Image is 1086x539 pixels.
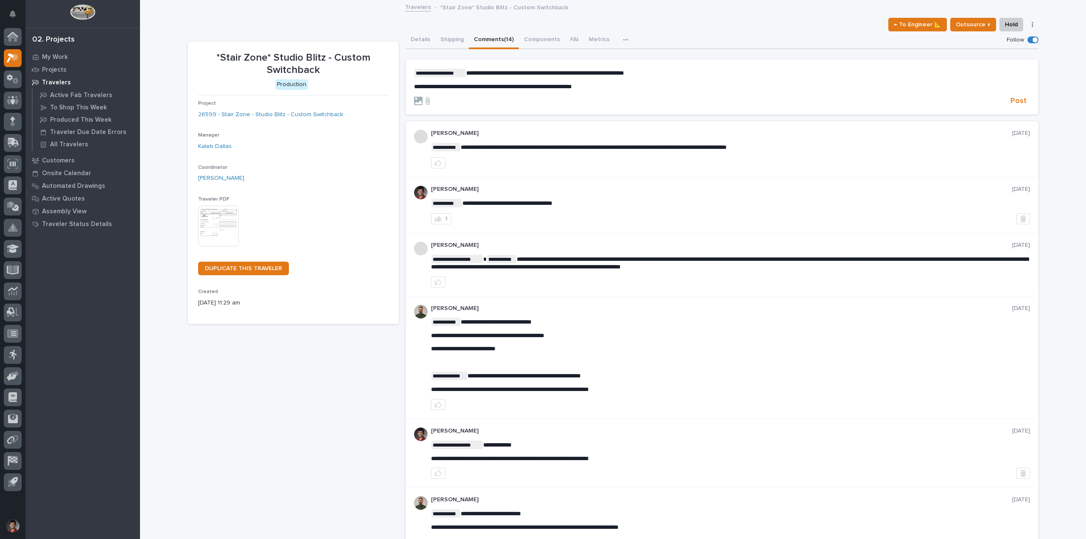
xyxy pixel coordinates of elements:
[32,35,75,45] div: 02. Projects
[205,265,282,271] span: DUPLICATE THIS TRAVELER
[431,186,1012,193] p: [PERSON_NAME]
[33,138,140,150] a: All Travelers
[431,276,445,288] button: like this post
[431,213,451,224] button: 1
[33,114,140,126] a: Produced This Week
[431,468,445,479] button: like this post
[42,170,91,177] p: Onsite Calendar
[956,20,991,30] span: Outsource ↑
[198,165,227,170] span: Coordinator
[198,101,216,106] span: Project
[42,208,87,215] p: Assembly View
[198,142,232,151] a: Kaleb Dallas
[42,79,71,87] p: Travelers
[25,192,140,205] a: Active Quotes
[198,289,218,294] span: Created
[42,66,67,74] p: Projects
[888,18,947,31] button: ← To Engineer 📐
[519,31,565,49] button: Components
[435,31,469,49] button: Shipping
[414,427,428,441] img: ROij9lOReuV7WqYxWfnW
[1016,213,1030,224] button: Delete post
[469,31,519,49] button: Comments (14)
[42,157,75,165] p: Customers
[198,133,219,138] span: Manager
[414,186,428,199] img: ROij9lOReuV7WqYxWfnW
[1012,427,1030,435] p: [DATE]
[198,299,389,307] p: [DATE] 11:29 am
[405,2,431,11] a: Travelers
[25,50,140,63] a: My Work
[42,182,105,190] p: Automated Drawings
[275,79,308,90] div: Production
[1012,496,1030,503] p: [DATE]
[198,52,389,76] p: *Stair Zone* Studio Blitz - Custom Switchback
[4,5,22,23] button: Notifications
[50,116,112,124] p: Produced This Week
[198,262,289,275] a: DUPLICATE THIS TRAVELER
[42,53,68,61] p: My Work
[50,92,112,99] p: Active Fab Travelers
[431,496,1012,503] p: [PERSON_NAME]
[4,517,22,535] button: users-avatar
[11,10,22,24] div: Notifications
[1010,96,1027,106] span: Post
[894,20,941,30] span: ← To Engineer 📐
[1012,305,1030,312] p: [DATE]
[25,205,140,218] a: Assembly View
[406,31,435,49] button: Details
[431,427,1012,435] p: [PERSON_NAME]
[431,399,445,410] button: like this post
[198,174,244,183] a: [PERSON_NAME]
[414,496,428,510] img: AATXAJw4slNr5ea0WduZQVIpKGhdapBAGQ9xVsOeEvl5=s96-c
[33,101,140,113] a: To Shop This Week
[584,31,615,49] button: Metrics
[198,197,230,202] span: Traveler PDF
[1007,96,1030,106] button: Post
[33,126,140,138] a: Traveler Due Date Errors
[1012,242,1030,249] p: [DATE]
[440,2,568,11] p: *Stair Zone* Studio Blitz - Custom Switchback
[1016,468,1030,479] button: Delete post
[565,31,584,49] button: FAI
[70,4,95,20] img: Workspace Logo
[999,18,1023,31] button: Hold
[25,167,140,179] a: Onsite Calendar
[33,89,140,101] a: Active Fab Travelers
[431,305,1012,312] p: [PERSON_NAME]
[42,221,112,228] p: Traveler Status Details
[198,110,343,119] a: 26599 - Stair Zone - Studio Blitz - Custom Switchback
[50,104,107,112] p: To Shop This Week
[50,128,126,136] p: Traveler Due Date Errors
[431,157,445,168] button: like this post
[431,130,1012,137] p: [PERSON_NAME]
[1007,36,1024,44] p: Follow
[50,141,88,148] p: All Travelers
[25,218,140,230] a: Traveler Status Details
[25,76,140,89] a: Travelers
[1012,130,1030,137] p: [DATE]
[1012,186,1030,193] p: [DATE]
[25,154,140,167] a: Customers
[445,216,448,222] div: 1
[431,242,1012,249] p: [PERSON_NAME]
[25,63,140,76] a: Projects
[414,305,428,318] img: AATXAJw4slNr5ea0WduZQVIpKGhdapBAGQ9xVsOeEvl5=s96-c
[950,18,996,31] button: Outsource ↑
[25,179,140,192] a: Automated Drawings
[1005,20,1018,30] span: Hold
[42,195,85,203] p: Active Quotes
